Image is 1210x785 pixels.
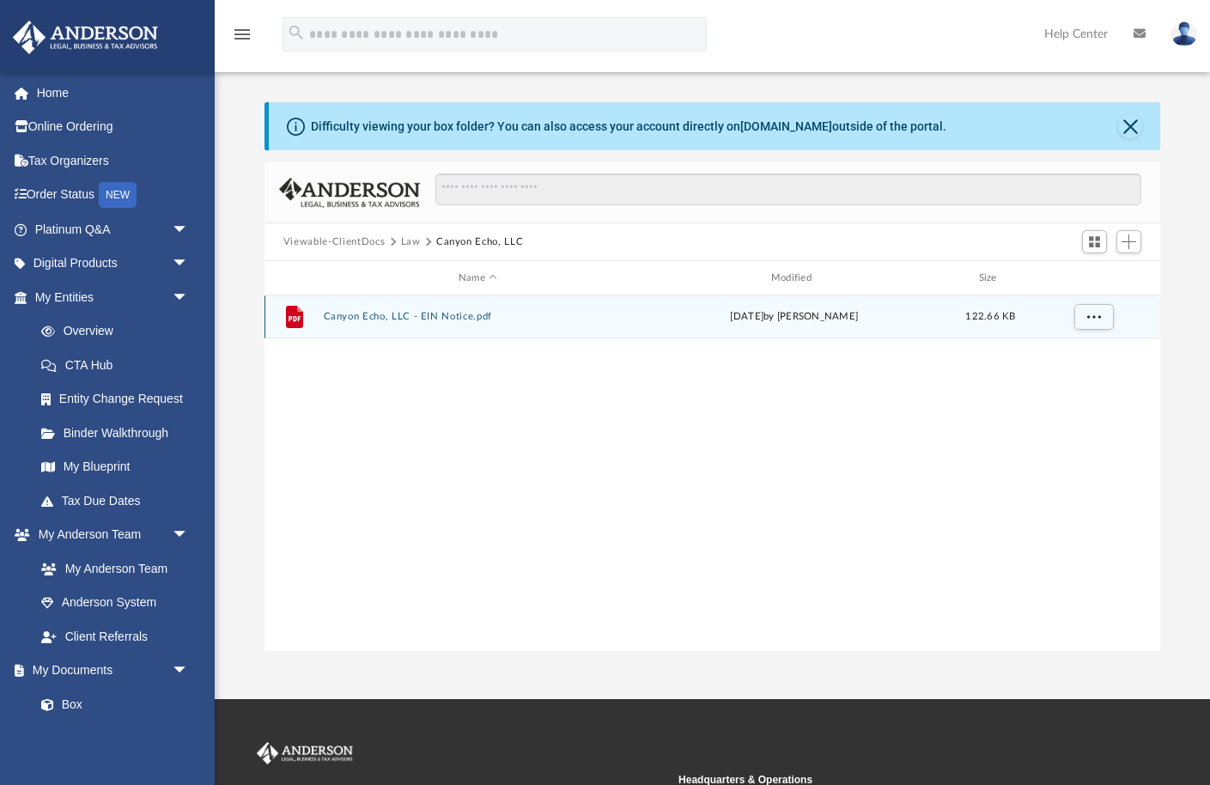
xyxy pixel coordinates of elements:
[640,309,949,325] div: by [PERSON_NAME]
[12,518,206,552] a: My Anderson Teamarrow_drop_down
[287,23,306,42] i: search
[323,311,632,322] button: Canyon Echo, LLC - EIN Notice.pdf
[12,110,215,144] a: Online Ordering
[956,271,1025,286] div: Size
[283,234,385,250] button: Viewable-ClientDocs
[12,178,215,213] a: Order StatusNEW
[12,212,215,246] a: Platinum Q&Aarrow_drop_down
[24,619,206,654] a: Client Referrals
[99,182,137,208] div: NEW
[24,348,215,382] a: CTA Hub
[172,654,206,689] span: arrow_drop_down
[12,280,215,314] a: My Entitiesarrow_drop_down
[272,271,315,286] div: id
[24,416,215,450] a: Binder Walkthrough
[232,33,252,45] a: menu
[730,312,763,321] span: [DATE]
[1171,21,1197,46] img: User Pic
[232,24,252,45] i: menu
[24,450,206,484] a: My Blueprint
[24,484,215,518] a: Tax Due Dates
[12,76,215,110] a: Home
[172,280,206,315] span: arrow_drop_down
[264,295,1160,652] div: grid
[24,382,215,417] a: Entity Change Request
[1116,230,1142,254] button: Add
[24,721,206,756] a: Meeting Minutes
[965,312,1015,321] span: 122.66 KB
[1082,230,1108,254] button: Switch to Grid View
[1032,271,1152,286] div: id
[12,143,215,178] a: Tax Organizers
[172,518,206,553] span: arrow_drop_down
[24,586,206,620] a: Anderson System
[322,271,631,286] div: Name
[24,687,198,721] a: Box
[24,551,198,586] a: My Anderson Team
[1118,114,1142,138] button: Close
[740,119,832,133] a: [DOMAIN_NAME]
[435,173,1141,206] input: Search files and folders
[8,21,163,54] img: Anderson Advisors Platinum Portal
[311,118,946,136] div: Difficulty viewing your box folder? You can also access your account directly on outside of the p...
[401,234,421,250] button: Law
[639,271,948,286] div: Modified
[253,742,356,764] img: Anderson Advisors Platinum Portal
[1074,304,1114,330] button: More options
[12,654,206,688] a: My Documentsarrow_drop_down
[24,314,215,349] a: Overview
[172,246,206,282] span: arrow_drop_down
[12,246,215,281] a: Digital Productsarrow_drop_down
[172,212,206,247] span: arrow_drop_down
[436,234,523,250] button: Canyon Echo, LLC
